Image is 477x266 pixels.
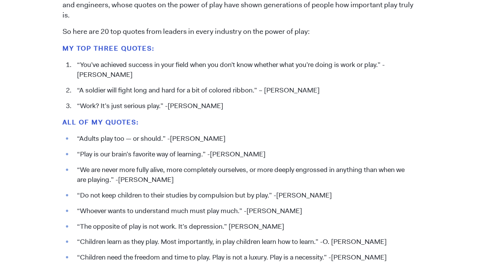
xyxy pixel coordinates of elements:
[73,165,415,185] li: “We are never more fully alive, more completely ourselves, or more deeply engrossed in anything t...
[73,253,415,263] li: “Children need the freedom and time to play. Play is not a luxury. Play is a necessity.” -[PERSON...
[73,101,415,111] li: “Work? It’s just serious play.” -[PERSON_NAME]
[73,191,415,201] li: “Do not keep children to their studies by compulsion but by play.” -[PERSON_NAME]
[73,237,415,247] li: “Children learn as they play. Most importantly, in play children learn how to learn.” -O. [PERSON...
[73,222,415,232] li: “The opposite of play is not work. It’s depression.” [PERSON_NAME]
[62,118,139,126] strong: All of my QUOTES:
[73,206,415,216] li: “Whoever wants to understand much must play much.” -[PERSON_NAME]
[73,134,415,144] li: “Adults play too — or should.” -[PERSON_NAME]
[62,44,155,53] strong: My top three QUOTES:
[73,150,415,159] li: “Play is our brain’s favorite way of learning.” -[PERSON_NAME]
[62,27,310,36] span: So here are 20 top quotes from leaders in every industry on the power of play:
[73,60,415,80] li: “You’ve achieved success in your field when you don’t know whether what you’re doing is work or p...
[73,86,415,96] li: “A soldier will fight long and hard for a bit of colored ribbon.” – [PERSON_NAME]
